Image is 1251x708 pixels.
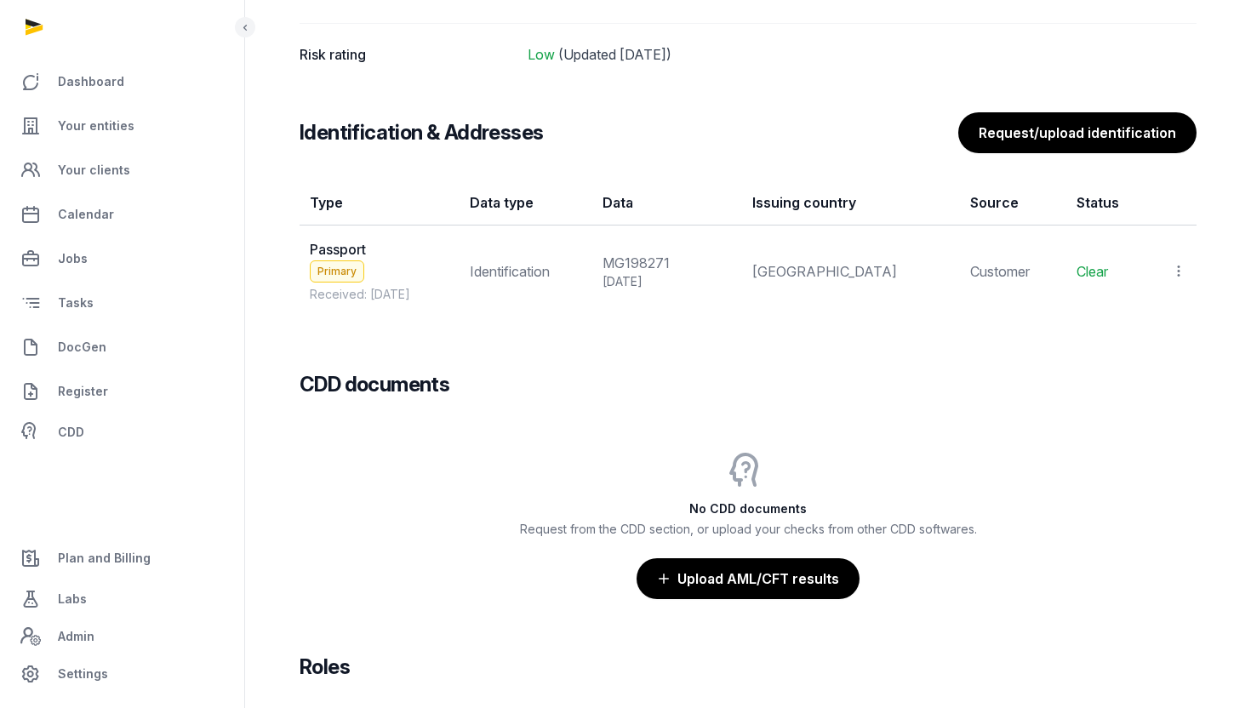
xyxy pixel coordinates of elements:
[58,548,151,568] span: Plan and Billing
[14,61,231,102] a: Dashboard
[14,150,231,191] a: Your clients
[300,180,460,226] th: Type
[460,226,592,317] td: Identification
[14,654,231,694] a: Settings
[14,538,231,579] a: Plan and Billing
[14,579,231,619] a: Labs
[742,180,961,226] th: Issuing country
[603,273,732,290] div: [DATE]
[300,371,449,398] h3: CDD documents
[300,521,1197,538] p: Request from the CDD section, or upload your checks from other CDD softwares.
[592,180,742,226] th: Data
[310,286,449,303] span: Received: [DATE]
[310,241,366,258] span: Passport
[958,112,1197,153] button: Request/upload identification
[300,44,514,65] dt: Risk rating
[14,619,231,654] a: Admin
[58,293,94,313] span: Tasks
[14,415,231,449] a: CDD
[310,260,364,283] span: Primary
[460,180,592,226] th: Data type
[603,253,732,273] div: MG198271
[58,626,94,647] span: Admin
[58,160,130,180] span: Your clients
[558,46,671,63] span: (Updated [DATE])
[14,327,231,368] a: DocGen
[14,194,231,235] a: Calendar
[300,500,1197,517] h3: No CDD documents
[300,654,350,681] h3: Roles
[14,238,231,279] a: Jobs
[58,337,106,357] span: DocGen
[58,116,134,136] span: Your entities
[58,204,114,225] span: Calendar
[14,106,231,146] a: Your entities
[528,46,555,63] span: Low
[1077,263,1108,280] span: Clear
[58,664,108,684] span: Settings
[58,422,84,442] span: CDD
[14,371,231,412] a: Register
[300,119,543,146] h3: Identification & Addresses
[58,381,108,402] span: Register
[960,180,1065,226] th: Source
[742,226,961,317] td: [GEOGRAPHIC_DATA]
[58,589,87,609] span: Labs
[637,558,860,599] button: Upload AML/CFT results
[1066,180,1150,226] th: Status
[58,71,124,92] span: Dashboard
[970,261,1055,282] div: Customer
[58,248,88,269] span: Jobs
[14,283,231,323] a: Tasks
